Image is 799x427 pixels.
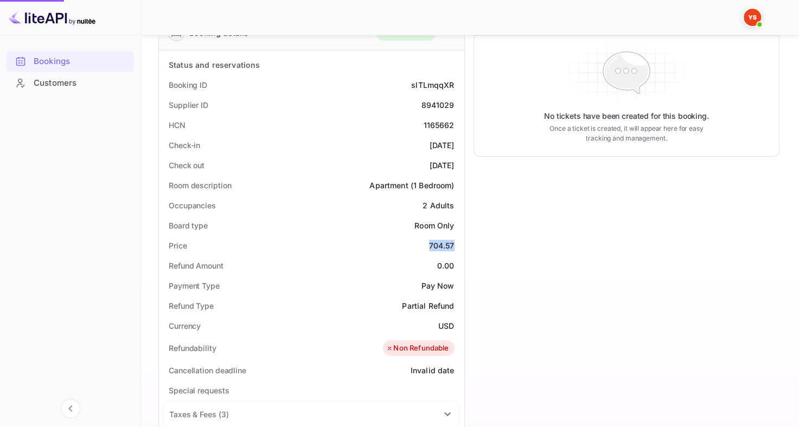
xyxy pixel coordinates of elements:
[402,300,454,311] div: Partial Refund
[169,59,260,71] div: Status and reservations
[61,399,80,418] button: Collapse navigation
[169,119,186,131] div: HCN
[34,77,129,90] div: Customers
[169,300,214,311] div: Refund Type
[544,111,709,122] p: No tickets have been created for this booking.
[169,409,228,420] div: Taxes & Fees ( 3 )
[169,79,207,91] div: Booking ID
[430,139,455,151] div: [DATE]
[169,240,187,251] div: Price
[169,200,216,211] div: Occupancies
[7,51,134,71] a: Bookings
[169,342,216,354] div: Refundability
[169,385,229,396] div: Special requests
[169,160,204,171] div: Check out
[421,280,454,291] div: Pay Now
[369,180,454,191] div: Apartment (1 Bedroom)
[169,180,231,191] div: Room description
[423,119,454,131] div: 1165662
[545,124,708,143] p: Once a ticket is created, it will appear here for easy tracking and management.
[386,343,449,354] div: Non Refundable
[744,9,761,26] img: Yandex Support
[169,99,208,111] div: Supplier ID
[438,320,454,332] div: USD
[169,260,223,271] div: Refund Amount
[437,260,455,271] div: 0.00
[429,240,455,251] div: 704.57
[169,320,201,332] div: Currency
[169,139,200,151] div: Check-in
[7,73,134,94] div: Customers
[7,51,134,72] div: Bookings
[423,200,454,211] div: 2 Adults
[7,73,134,93] a: Customers
[430,160,455,171] div: [DATE]
[169,365,246,376] div: Cancellation deadline
[414,220,454,231] div: Room Only
[9,9,95,26] img: LiteAPI logo
[421,99,454,111] div: 8941029
[169,280,220,291] div: Payment Type
[411,79,454,91] div: slTLmqqXR
[34,55,129,68] div: Bookings
[411,365,455,376] div: Invalid date
[164,401,459,427] div: Taxes & Fees (3)
[169,220,208,231] div: Board type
